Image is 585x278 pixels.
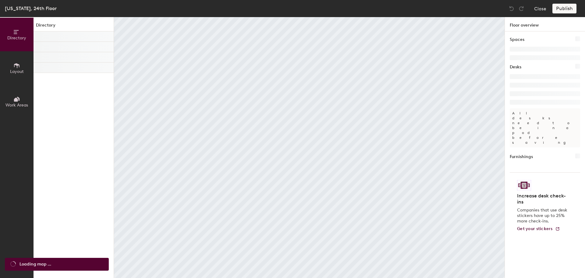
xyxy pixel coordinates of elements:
[510,64,521,70] h1: Desks
[517,208,569,224] p: Companies that use desk stickers have up to 25% more check-ins.
[510,153,533,160] h1: Furnishings
[517,193,569,205] h4: Increase desk check-ins
[517,180,531,190] img: Sticker logo
[534,4,546,13] button: Close
[5,5,57,12] div: [US_STATE], 24th Floor
[34,22,114,31] h1: Directory
[505,17,585,31] h1: Floor overview
[509,5,515,12] img: Undo
[19,261,51,268] span: Loading map ...
[518,5,524,12] img: Redo
[10,69,24,74] span: Layout
[7,35,26,41] span: Directory
[510,108,580,147] p: All desks need to be in a pod before saving
[5,103,28,108] span: Work Areas
[517,226,560,232] a: Get your stickers
[517,226,553,231] span: Get your stickers
[510,36,524,43] h1: Spaces
[114,17,505,278] canvas: Map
